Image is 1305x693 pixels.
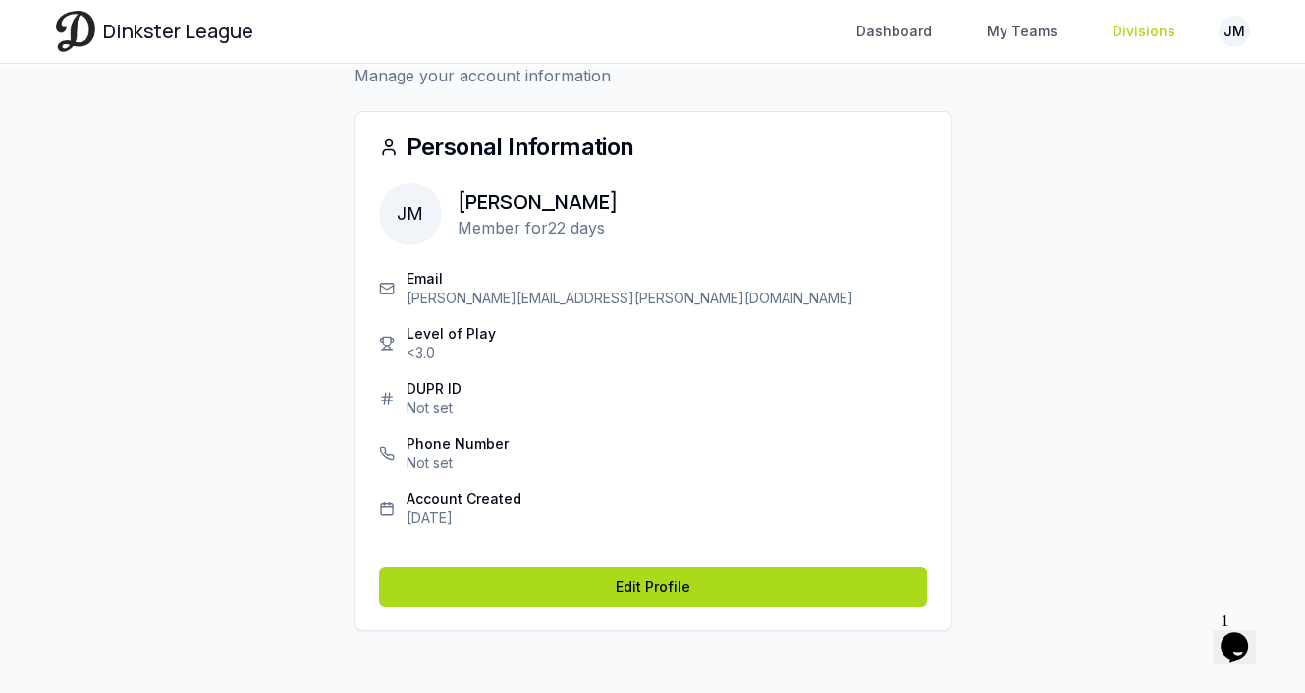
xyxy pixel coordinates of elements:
[407,269,853,289] p: Email
[407,508,521,528] p: [DATE]
[103,18,253,45] span: Dinkster League
[1219,16,1250,47] button: JM
[407,289,853,308] p: [PERSON_NAME][EMAIL_ADDRESS][PERSON_NAME][DOMAIN_NAME]
[379,135,927,159] div: Personal Information
[458,188,618,216] h2: [PERSON_NAME]
[56,11,253,51] a: Dinkster League
[354,64,952,87] p: Manage your account information
[407,453,509,473] p: Not set
[407,379,462,399] p: DUPR ID
[1101,14,1187,49] a: Divisions
[379,183,442,245] span: JM
[1213,605,1276,664] iframe: chat widget
[56,11,95,51] img: Dinkster
[407,399,462,418] p: Not set
[458,216,618,240] p: Member for 22 days
[379,567,927,607] a: Edit Profile
[407,434,509,453] p: Phone Number
[844,14,944,49] a: Dashboard
[407,344,496,363] p: <3.0
[407,324,496,344] p: Level of Play
[407,489,521,508] p: Account Created
[975,14,1069,49] a: My Teams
